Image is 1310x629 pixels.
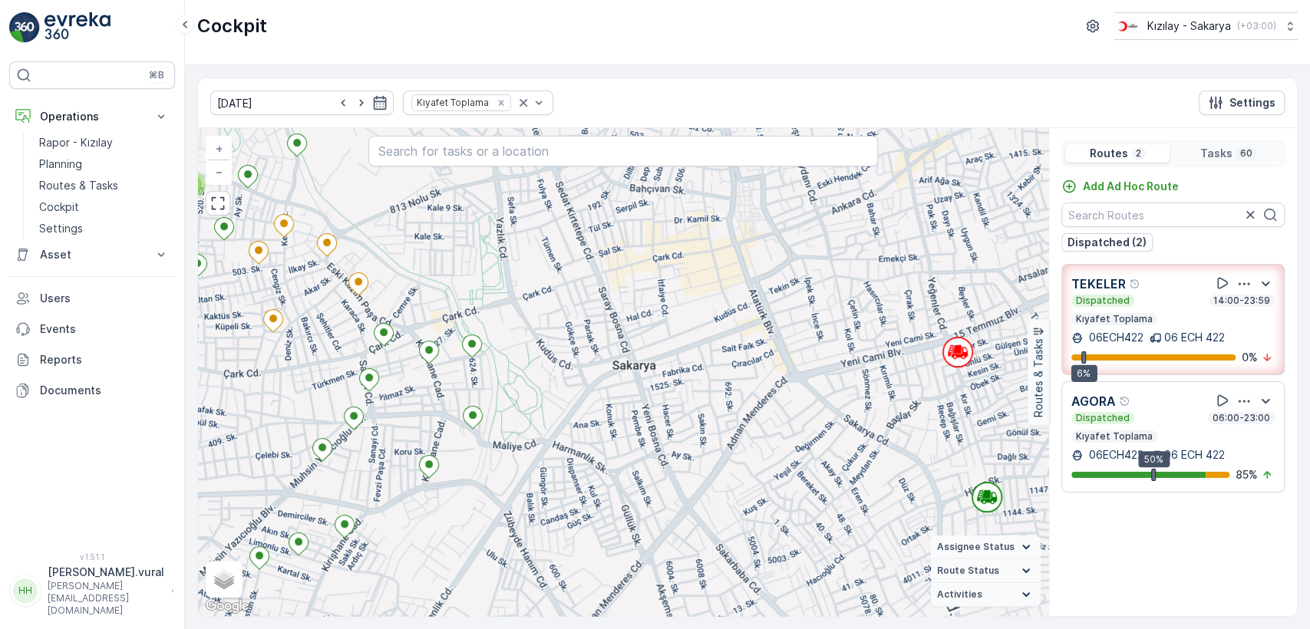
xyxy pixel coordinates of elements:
input: dd/mm/yyyy [210,91,394,115]
p: Kıyafet Toplama [1074,313,1154,325]
summary: Activities [931,583,1041,607]
p: 0 % [1242,350,1258,365]
p: Operations [40,109,144,124]
p: Add Ad Hoc Route [1083,179,1179,194]
div: Help Tooltip Icon [1119,395,1131,407]
p: Planning [39,156,82,172]
div: Kıyafet Toplama [412,95,491,110]
p: Events [40,321,169,337]
p: 06:00-23:00 [1211,412,1272,424]
a: Layers [207,562,241,596]
span: v 1.51.1 [9,552,175,561]
p: 60 [1239,147,1254,160]
div: Help Tooltip Icon [1129,278,1141,290]
div: HH [13,578,38,603]
span: + [216,142,223,155]
a: Add Ad Hoc Route [1061,179,1179,194]
p: Rapor - Kızılay [39,135,113,150]
p: Dispatched [1074,412,1131,424]
span: Assignee Status [937,541,1015,553]
p: ( +03:00 ) [1237,20,1276,32]
a: Events [9,314,175,344]
p: 06 ECH 422 [1164,447,1225,463]
p: ⌘B [149,69,164,81]
p: [PERSON_NAME][EMAIL_ADDRESS][DOMAIN_NAME] [48,580,164,617]
a: Reports [9,344,175,375]
p: Asset [40,247,144,262]
span: Route Status [937,565,999,577]
input: Search for tasks or a location [368,136,879,166]
summary: Assignee Status [931,535,1041,559]
span: − [216,165,223,178]
p: Users [40,291,169,306]
p: AGORA [1071,392,1116,410]
p: Tasks [1200,146,1232,161]
p: Routes [1090,146,1128,161]
button: HH[PERSON_NAME].vural[PERSON_NAME][EMAIL_ADDRESS][DOMAIN_NAME] [9,565,175,617]
p: Routes & Tasks [1031,339,1046,418]
a: Zoom In [207,137,230,160]
p: 85 % [1236,467,1258,482]
a: Open this area in Google Maps (opens a new window) [202,596,252,616]
a: Zoom Out [207,160,230,183]
a: Documents [9,375,175,406]
p: 14:00-23:59 [1212,295,1272,307]
input: Search Routes [1061,203,1285,227]
button: Kızılay - Sakarya(+03:00) [1114,12,1298,40]
p: 06ECH422 [1086,447,1143,463]
p: Settings [39,221,83,236]
p: Documents [40,383,169,398]
summary: Route Status [931,559,1041,583]
p: Dispatched (2) [1067,235,1147,250]
a: Users [9,283,175,314]
a: Rapor - Kızılay [33,132,175,153]
p: Dispatched [1074,295,1131,307]
p: Kızılay - Sakarya [1147,18,1231,34]
a: Cockpit [33,196,175,218]
a: Planning [33,153,175,175]
img: logo_light-DOdMpM7g.png [45,12,111,43]
a: Routes & Tasks [33,175,175,196]
p: Routes & Tasks [39,178,118,193]
p: TEKELER [1071,275,1126,293]
p: 06 ECH 422 [1164,330,1225,345]
p: Cockpit [39,199,79,215]
p: Kıyafet Toplama [1074,430,1154,443]
button: Asset [9,239,175,270]
button: Dispatched (2) [1061,233,1153,252]
button: Operations [9,101,175,132]
p: 06ECH422 [1086,330,1143,345]
div: Remove Kıyafet Toplama [493,97,510,109]
p: 2 [1134,147,1143,160]
span: Activities [937,588,982,601]
div: 50% [1138,451,1170,468]
div: 6% [1071,365,1097,382]
img: k%C4%B1z%C4%B1lay_DTAvauz.png [1114,18,1141,35]
a: Settings [33,218,175,239]
img: logo [9,12,40,43]
p: Cockpit [197,14,267,38]
img: Google [202,596,252,616]
p: Settings [1229,95,1275,110]
p: [PERSON_NAME].vural [48,565,164,580]
p: Reports [40,352,169,367]
button: Settings [1199,91,1285,115]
